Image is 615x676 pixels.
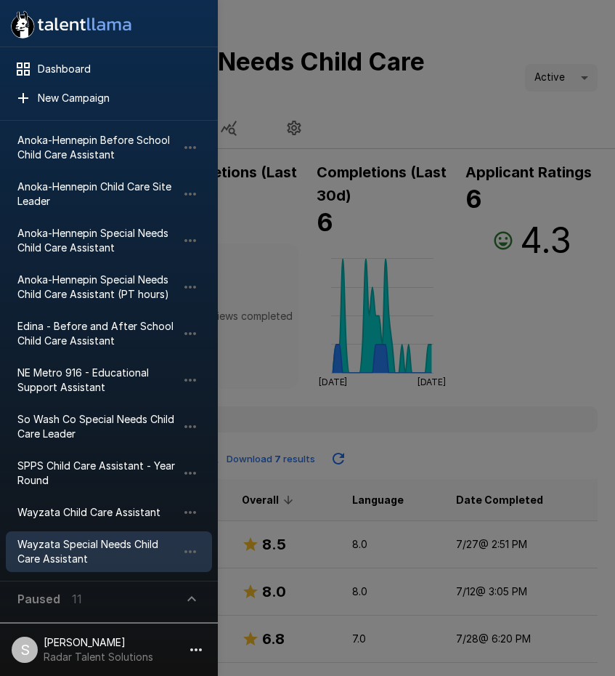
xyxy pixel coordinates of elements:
div: Dashboard [6,56,212,82]
span: Edina - Before and After School Child Care Assistant [17,319,177,348]
p: Paused [17,590,60,608]
button: Paused11 [6,582,212,616]
span: So Wash Co Special Needs Child Care Leader [17,412,177,441]
div: Wayzata Child Care Assistant [6,499,212,526]
div: Wayzata Special Needs Child Care Assistant [6,531,212,572]
div: S [12,637,38,663]
span: NE Metro 916 - Educational Support Assistant [17,366,177,395]
span: Anoka-Hennepin Special Needs Child Care Assistant (PT hours) [17,273,177,302]
div: Anoka-Hennepin Special Needs Child Care Assistant (PT hours) [6,267,212,307]
span: Anoka-Hennepin Before School Child Care Assistant [17,133,177,162]
p: [PERSON_NAME] [44,635,153,650]
span: Anoka-Hennepin Special Needs Child Care Assistant [17,226,177,255]
span: New Campaign [38,91,200,105]
div: So Wash Co Special Needs Child Care Leader [6,406,212,447]
p: Radar Talent Solutions [44,650,153,664]
div: Edina - Before and After School Child Care Assistant [6,313,212,354]
span: Wayzata Child Care Assistant [17,505,177,520]
span: Dashboard [38,62,200,76]
span: Anoka-Hennepin Child Care Site Leader [17,180,177,209]
div: Anoka-Hennepin Special Needs Child Care Assistant [6,220,212,261]
div: Anoka-Hennepin Before School Child Care Assistant [6,127,212,168]
div: NE Metro 916 - Educational Support Assistant [6,360,212,401]
div: SPPS Child Care Assistant - Year Round [6,453,212,494]
span: SPPS Child Care Assistant - Year Round [17,459,177,488]
div: New Campaign [6,85,212,111]
p: 11 [72,590,82,608]
div: Anoka-Hennepin Child Care Site Leader [6,174,212,214]
span: Wayzata Special Needs Child Care Assistant [17,537,177,566]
